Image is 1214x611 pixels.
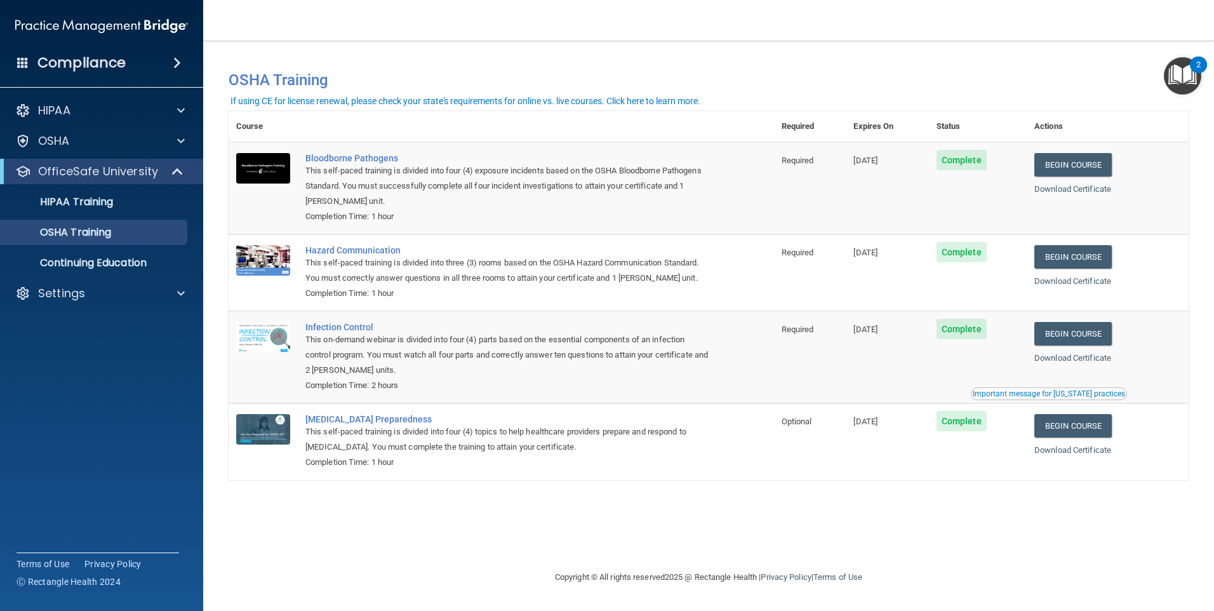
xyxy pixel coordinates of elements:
[38,103,70,118] p: HIPAA
[305,455,710,470] div: Completion Time: 1 hour
[1034,153,1112,177] a: Begin Course
[305,332,710,378] div: This on-demand webinar is divided into four (4) parts based on the essential components of an inf...
[846,111,928,142] th: Expires On
[305,322,710,332] a: Infection Control
[229,111,298,142] th: Course
[973,390,1125,398] div: Important message for [US_STATE] practices
[8,257,182,269] p: Continuing Education
[853,417,877,426] span: [DATE]
[853,325,877,334] span: [DATE]
[305,414,710,424] a: [MEDICAL_DATA] Preparedness
[1034,414,1112,438] a: Begin Course
[1164,57,1201,95] button: Open Resource Center, 2 new notifications
[782,417,812,426] span: Optional
[8,196,113,208] p: HIPAA Training
[305,286,710,301] div: Completion Time: 1 hour
[84,558,142,570] a: Privacy Policy
[15,286,185,301] a: Settings
[1034,322,1112,346] a: Begin Course
[305,424,710,455] div: This self-paced training is divided into four (4) topics to help healthcare providers prepare and...
[1034,245,1112,269] a: Begin Course
[937,411,987,431] span: Complete
[477,557,940,598] div: Copyright © All rights reserved 2025 @ Rectangle Health | |
[937,150,987,170] span: Complete
[761,572,811,582] a: Privacy Policy
[8,226,111,239] p: OSHA Training
[15,13,188,39] img: PMB logo
[782,156,814,165] span: Required
[937,319,987,339] span: Complete
[813,572,862,582] a: Terms of Use
[17,558,69,570] a: Terms of Use
[229,71,1189,89] h4: OSHA Training
[1034,445,1111,455] a: Download Certificate
[1196,65,1201,81] div: 2
[937,242,987,262] span: Complete
[1034,353,1111,363] a: Download Certificate
[782,248,814,257] span: Required
[15,133,185,149] a: OSHA
[15,103,185,118] a: HIPAA
[305,378,710,393] div: Completion Time: 2 hours
[305,209,710,224] div: Completion Time: 1 hour
[38,286,85,301] p: Settings
[305,245,710,255] a: Hazard Communication
[305,255,710,286] div: This self-paced training is divided into three (3) rooms based on the OSHA Hazard Communication S...
[853,248,877,257] span: [DATE]
[15,164,184,179] a: OfficeSafe University
[774,111,846,142] th: Required
[37,54,126,72] h4: Compliance
[38,133,70,149] p: OSHA
[971,387,1127,400] button: Read this if you are a dental practitioner in the state of CA
[229,95,702,107] button: If using CE for license renewal, please check your state's requirements for online vs. live cours...
[38,164,158,179] p: OfficeSafe University
[305,153,710,163] a: Bloodborne Pathogens
[1034,184,1111,194] a: Download Certificate
[230,97,700,105] div: If using CE for license renewal, please check your state's requirements for online vs. live cours...
[305,163,710,209] div: This self-paced training is divided into four (4) exposure incidents based on the OSHA Bloodborne...
[929,111,1027,142] th: Status
[1027,111,1189,142] th: Actions
[1034,276,1111,286] a: Download Certificate
[17,575,121,588] span: Ⓒ Rectangle Health 2024
[782,325,814,334] span: Required
[853,156,877,165] span: [DATE]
